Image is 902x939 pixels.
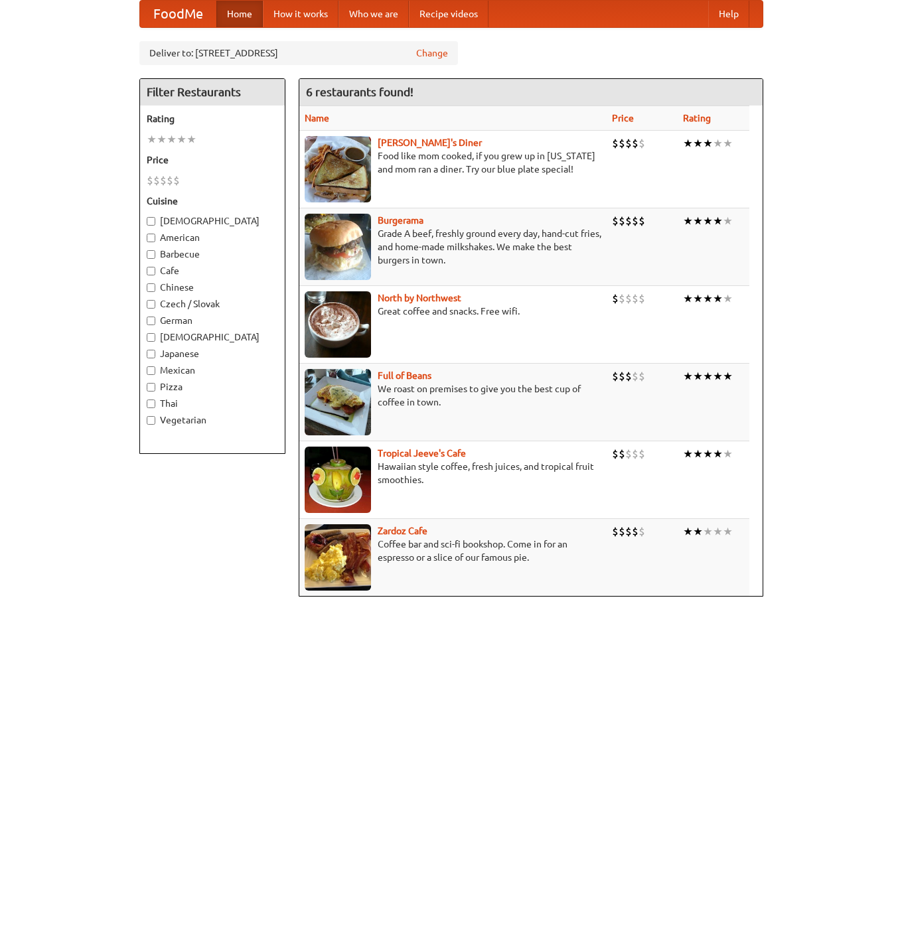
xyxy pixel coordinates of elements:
[612,524,619,539] li: $
[147,333,155,342] input: [DEMOGRAPHIC_DATA]
[625,291,632,306] li: $
[639,447,645,461] li: $
[153,173,160,188] li: $
[167,173,173,188] li: $
[723,447,733,461] li: ★
[378,526,427,536] a: Zardoz Cafe
[147,194,278,208] h5: Cuisine
[147,267,155,275] input: Cafe
[305,538,601,564] p: Coffee bar and sci-fi bookshop. Come in for an espresso or a slice of our famous pie.
[305,227,601,267] p: Grade A beef, freshly ground every day, hand-cut fries, and home-made milkshakes. We make the bes...
[140,79,285,106] h4: Filter Restaurants
[147,217,155,226] input: [DEMOGRAPHIC_DATA]
[683,214,693,228] li: ★
[639,214,645,228] li: $
[177,132,187,147] li: ★
[632,369,639,384] li: $
[703,524,713,539] li: ★
[378,293,461,303] a: North by Northwest
[147,314,278,327] label: German
[305,447,371,513] img: jeeves.jpg
[147,366,155,375] input: Mexican
[619,369,625,384] li: $
[378,370,431,381] a: Full of Beans
[140,1,216,27] a: FoodMe
[639,291,645,306] li: $
[683,136,693,151] li: ★
[147,283,155,292] input: Chinese
[305,524,371,591] img: zardoz.jpg
[147,234,155,242] input: American
[632,524,639,539] li: $
[305,382,601,409] p: We roast on premises to give you the best cup of coffee in town.
[147,317,155,325] input: German
[305,149,601,176] p: Food like mom cooked, if you grew up in [US_STATE] and mom ran a diner. Try our blue plate special!
[625,447,632,461] li: $
[612,113,634,123] a: Price
[703,136,713,151] li: ★
[713,369,723,384] li: ★
[378,137,482,148] a: [PERSON_NAME]'s Diner
[683,369,693,384] li: ★
[713,136,723,151] li: ★
[147,297,278,311] label: Czech / Slovak
[305,291,371,358] img: north.jpg
[378,215,423,226] a: Burgerama
[147,397,278,410] label: Thai
[708,1,749,27] a: Help
[625,524,632,539] li: $
[639,369,645,384] li: $
[263,1,338,27] a: How it works
[632,136,639,151] li: $
[703,214,713,228] li: ★
[167,132,177,147] li: ★
[693,136,703,151] li: ★
[147,214,278,228] label: [DEMOGRAPHIC_DATA]
[147,250,155,259] input: Barbecue
[378,448,466,459] a: Tropical Jeeve's Cafe
[625,136,632,151] li: $
[147,300,155,309] input: Czech / Slovak
[639,136,645,151] li: $
[625,214,632,228] li: $
[619,291,625,306] li: $
[306,86,413,98] ng-pluralize: 6 restaurants found!
[619,447,625,461] li: $
[139,41,458,65] div: Deliver to: [STREET_ADDRESS]
[216,1,263,27] a: Home
[619,214,625,228] li: $
[703,369,713,384] li: ★
[416,46,448,60] a: Change
[160,173,167,188] li: $
[713,447,723,461] li: ★
[683,113,711,123] a: Rating
[157,132,167,147] li: ★
[693,369,703,384] li: ★
[632,291,639,306] li: $
[639,524,645,539] li: $
[147,350,155,358] input: Japanese
[147,132,157,147] li: ★
[612,369,619,384] li: $
[612,447,619,461] li: $
[147,153,278,167] h5: Price
[612,136,619,151] li: $
[723,369,733,384] li: ★
[147,173,153,188] li: $
[683,524,693,539] li: ★
[703,447,713,461] li: ★
[632,447,639,461] li: $
[713,524,723,539] li: ★
[305,214,371,280] img: burgerama.jpg
[305,113,329,123] a: Name
[683,291,693,306] li: ★
[693,291,703,306] li: ★
[147,383,155,392] input: Pizza
[173,173,180,188] li: $
[147,248,278,261] label: Barbecue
